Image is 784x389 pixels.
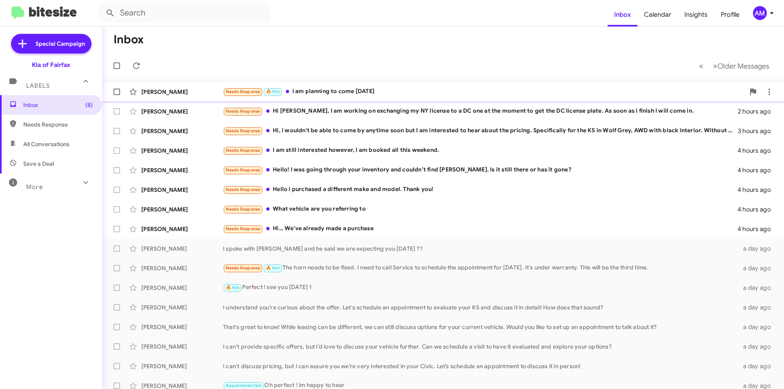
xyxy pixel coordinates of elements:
[226,109,261,114] span: Needs Response
[11,34,91,53] a: Special Campaign
[737,205,777,213] div: 4 hours ago
[714,3,746,27] a: Profile
[223,185,737,194] div: Hello i purchased a different make and model. Thank you!
[223,283,738,292] div: Perfect ! see you [DATE] 1
[226,89,261,94] span: Needs Response
[36,40,85,48] span: Special Campaign
[141,362,223,370] div: [PERSON_NAME]
[141,127,223,135] div: [PERSON_NAME]
[737,225,777,233] div: 4 hours ago
[223,303,738,311] div: I understand you're curious about the offer. Let's schedule an appointment to evaluate your K5 an...
[226,128,261,133] span: Needs Response
[141,147,223,155] div: [PERSON_NAME]
[678,3,714,27] a: Insights
[223,224,737,233] div: Hi… We've already made a purchase
[141,107,223,116] div: [PERSON_NAME]
[226,207,261,212] span: Needs Response
[223,165,737,175] div: Hello! I was going through your inventory and couldn’t find [PERSON_NAME]. Is it still there or h...
[114,33,144,46] h1: Inbox
[738,245,777,253] div: a day ago
[694,58,708,74] button: Previous
[226,383,262,388] span: Appointment Set
[23,160,54,168] span: Save a Deal
[223,263,738,273] div: The horn needs to be fixed. I need to call Service to schedule the appointment for [DATE]. It's u...
[99,3,270,23] input: Search
[226,226,261,231] span: Needs Response
[23,140,69,148] span: All Conversations
[141,205,223,213] div: [PERSON_NAME]
[266,265,280,271] span: 🔥 Hot
[738,362,777,370] div: a day ago
[738,127,777,135] div: 3 hours ago
[141,303,223,311] div: [PERSON_NAME]
[737,147,777,155] div: 4 hours ago
[141,88,223,96] div: [PERSON_NAME]
[223,205,737,214] div: What vehicle are you referring to
[223,362,738,370] div: I can't discuss pricing, but I can assure you we’re very interested in your Civic. Let’s schedule...
[223,342,738,351] div: I can't provide specific offers, but I’d love to discuss your vehicle further. Can we schedule a ...
[266,89,280,94] span: 🔥 Hot
[141,323,223,331] div: [PERSON_NAME]
[226,148,261,153] span: Needs Response
[223,126,738,136] div: Hi, I wouldn't be able to come by anytime soon but I am interested to hear about the pricing. Spe...
[738,342,777,351] div: a day ago
[226,187,261,192] span: Needs Response
[26,82,50,89] span: Labels
[23,101,93,109] span: Inbox
[226,265,261,271] span: Needs Response
[737,186,777,194] div: 4 hours ago
[717,62,769,71] span: Older Messages
[141,264,223,272] div: [PERSON_NAME]
[23,120,93,129] span: Needs Response
[223,87,745,96] div: I am planning to come [DATE]
[141,225,223,233] div: [PERSON_NAME]
[141,284,223,292] div: [PERSON_NAME]
[753,6,767,20] div: AM
[226,167,261,173] span: Needs Response
[226,285,240,290] span: 🔥 Hot
[26,183,43,191] span: More
[738,323,777,331] div: a day ago
[699,61,704,71] span: «
[141,166,223,174] div: [PERSON_NAME]
[608,3,637,27] a: Inbox
[85,101,93,109] span: (8)
[637,3,678,27] a: Calendar
[223,146,737,155] div: I am still interested however, I am booked all this weekend.
[141,342,223,351] div: [PERSON_NAME]
[708,58,774,74] button: Next
[223,245,738,253] div: I spoke with [PERSON_NAME] and he said we are expecting you [DATE] ??
[738,264,777,272] div: a day ago
[141,186,223,194] div: [PERSON_NAME]
[695,58,774,74] nav: Page navigation example
[141,245,223,253] div: [PERSON_NAME]
[223,107,738,116] div: Hi [PERSON_NAME], I am working on exchanging my NY license to a DC one at the moment to get the D...
[32,61,70,69] div: Kia of Fairfax
[738,303,777,311] div: a day ago
[223,323,738,331] div: That's great to know! While leasing can be different, we can still discuss options for your curre...
[738,284,777,292] div: a day ago
[713,61,717,71] span: »
[738,107,777,116] div: 2 hours ago
[746,6,775,20] button: AM
[737,166,777,174] div: 4 hours ago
